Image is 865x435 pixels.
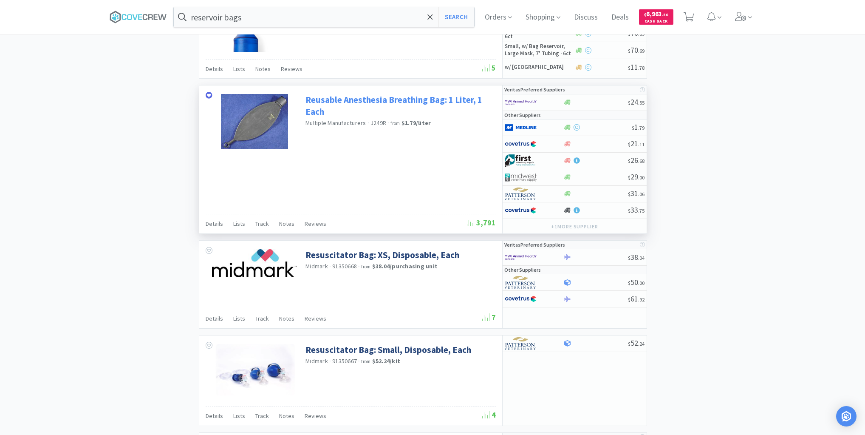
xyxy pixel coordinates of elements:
[644,19,668,25] span: Cash Back
[370,119,386,127] span: J249R
[401,119,431,127] strong: $1.79 / liter
[638,296,645,303] span: . 92
[221,94,288,149] img: a9664d8585f44f58b6a86f168153b627_134358.jpeg
[281,65,302,73] span: Reviews
[505,188,537,200] img: f5e969b455434c6296c6d81ef179fa71_3.png
[628,141,630,148] span: $
[505,204,537,217] img: 77fca1acd8b6420a9015268ca798ef17_1.png
[305,249,459,261] a: Resuscitator Bag: XS, Disposable, Each
[372,262,438,270] strong: $38.04 / purchasing unit
[329,262,331,270] span: ·
[628,48,630,54] span: $
[482,63,496,73] span: 5
[233,412,245,420] span: Lists
[305,119,366,127] a: Multiple Manufacturers
[628,341,630,347] span: $
[638,158,645,164] span: . 68
[206,315,223,322] span: Details
[628,172,645,182] span: 29
[305,315,326,322] span: Reviews
[332,262,357,270] span: 91350668
[361,358,370,364] span: from
[255,412,269,420] span: Track
[662,12,668,17] span: . 50
[638,141,645,148] span: . 11
[644,10,668,18] span: 6,963
[438,7,474,27] button: Search
[482,313,496,322] span: 7
[505,251,537,264] img: f6b2451649754179b5b4e0c70c3f7cb0_2.png
[505,154,537,167] img: 67d67680309e4a0bb49a5ff0391dcc42_6.png
[628,139,645,148] span: 21
[372,357,401,365] strong: $52.24 / kit
[505,64,573,71] h5: w/ [GEOGRAPHIC_DATA]
[206,65,223,73] span: Details
[505,337,537,350] img: f5e969b455434c6296c6d81ef179fa71_3.png
[174,7,474,27] input: Search by item, sku, manufacturer, ingredient, size...
[638,255,645,261] span: . 04
[628,294,645,304] span: 61
[305,94,494,117] a: Reusable Anesthesia Breathing Bag: 1 Liter, 1 Each
[255,315,269,322] span: Track
[638,191,645,197] span: . 06
[644,12,646,17] span: $
[628,208,630,214] span: $
[505,43,573,57] h5: Small, w/ Bag Reservoir, Large Mask, 7' Tubing · 6ct
[467,218,496,227] span: 3,791
[638,48,645,54] span: . 69
[482,410,496,420] span: 4
[305,220,326,227] span: Reviews
[279,315,294,322] span: Notes
[504,241,565,249] p: Veritas Preferred Suppliers
[628,155,645,165] span: 26
[233,65,245,73] span: Lists
[628,100,630,106] span: $
[638,341,645,347] span: . 24
[332,357,357,365] span: 91350667
[628,28,645,38] span: 70
[638,208,645,214] span: . 75
[628,277,645,287] span: 50
[305,344,471,355] a: Resuscitator Bag: Small, Disposable, Each
[233,315,245,322] span: Lists
[504,111,541,119] p: Other Suppliers
[628,188,645,198] span: 31
[505,293,537,305] img: 77fca1acd8b6420a9015268ca798ef17_1.png
[628,280,630,286] span: $
[638,280,645,286] span: . 00
[212,249,297,277] img: e2d304d7f46b47f5aeaa0b311cfd408b_127487.jpeg
[628,205,645,215] span: 33
[628,97,645,107] span: 24
[505,96,537,109] img: f6b2451649754179b5b4e0c70c3f7cb0_2.png
[358,357,360,365] span: ·
[358,262,360,270] span: ·
[632,122,645,132] span: 1
[628,45,645,55] span: 70
[638,125,645,131] span: . 79
[213,344,296,399] img: 7c3774bbd3cd410383d44cf8460b2cfa_215125.jpeg
[504,85,565,94] p: Veritas Preferred Suppliers
[628,252,645,262] span: 38
[628,31,630,37] span: $
[628,65,630,71] span: $
[628,338,645,348] span: 52
[836,406,857,426] div: Open Intercom Messenger
[279,412,294,420] span: Notes
[571,14,601,21] a: Discuss
[638,174,645,181] span: . 00
[638,65,645,71] span: . 78
[638,100,645,106] span: . 55
[305,262,328,270] a: Midmark
[206,220,223,227] span: Details
[505,121,537,134] img: a646391c64b94eb2892348a965bf03f3_134.png
[628,191,630,197] span: $
[628,174,630,181] span: $
[279,220,294,227] span: Notes
[329,357,331,365] span: ·
[608,14,632,21] a: Deals
[628,255,630,261] span: $
[628,62,645,72] span: 11
[505,171,537,184] img: 4dd14cff54a648ac9e977f0c5da9bc2e_5.png
[206,412,223,420] span: Details
[305,357,328,365] a: Midmark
